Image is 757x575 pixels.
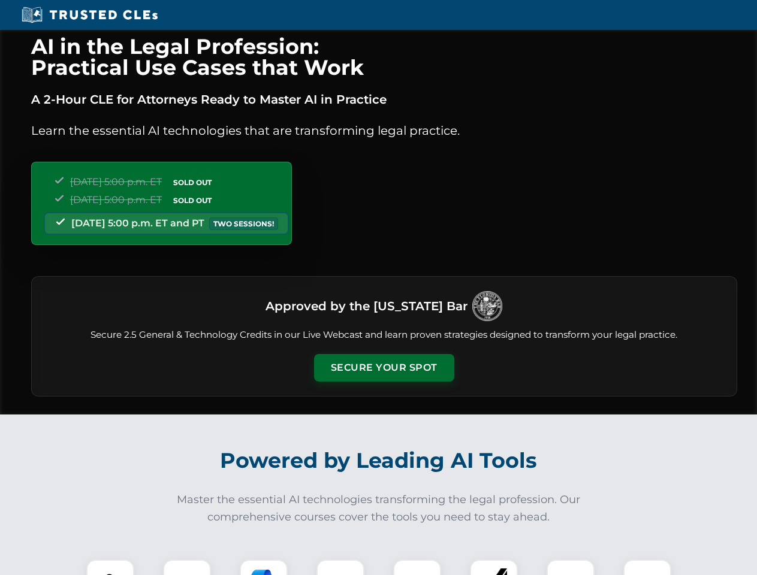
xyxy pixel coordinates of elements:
h3: Approved by the [US_STATE] Bar [266,295,468,317]
img: Logo [472,291,502,321]
span: [DATE] 5:00 p.m. ET [70,194,162,205]
h2: Powered by Leading AI Tools [47,440,711,482]
span: SOLD OUT [169,194,216,207]
img: Trusted CLEs [18,6,161,24]
h1: AI in the Legal Profession: Practical Use Cases that Work [31,36,737,78]
p: Learn the essential AI technologies that are transforming legal practice. [31,121,737,140]
p: A 2-Hour CLE for Attorneys Ready to Master AI in Practice [31,90,737,109]
span: SOLD OUT [169,176,216,189]
button: Secure Your Spot [314,354,454,382]
span: [DATE] 5:00 p.m. ET [70,176,162,187]
p: Secure 2.5 General & Technology Credits in our Live Webcast and learn proven strategies designed ... [46,328,722,342]
p: Master the essential AI technologies transforming the legal profession. Our comprehensive courses... [169,491,589,526]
